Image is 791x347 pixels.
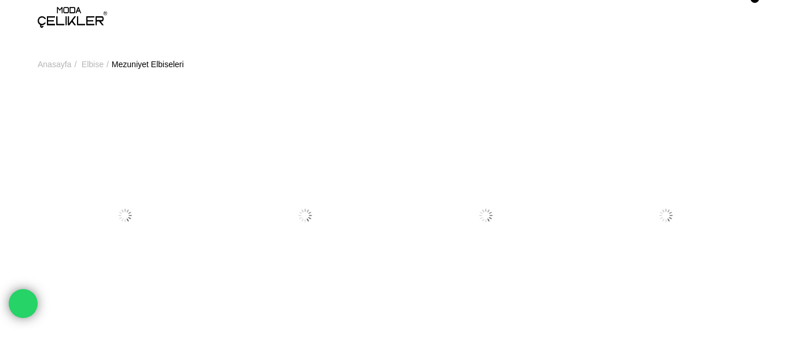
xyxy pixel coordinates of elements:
a: Mezuniyet Elbiseleri [112,35,184,94]
img: Askılı Göğüs Büzgülü Belden Oturtmalı Sayden Siyah Kadın Elbise 25Y528 [474,204,497,227]
img: logo [38,7,107,28]
img: Askılı Göğüs Büzgülü Belden Oturtmalı Sayden Pembe Kadın Elbise 25Y528 [294,204,317,227]
li: > [38,35,79,94]
img: Askılı Çiçek Aksesuarlı Vestli Siyah Kadın Elbise 25Y532 [113,204,137,227]
a: Anasayfa [38,35,71,94]
a: Elbise [82,35,104,94]
img: Askılı Göğüs Büzgülü Belden Oturtmalı Sayden Beyaz Kadın Elbise 25Y528 [654,204,678,227]
li: > [82,35,112,94]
